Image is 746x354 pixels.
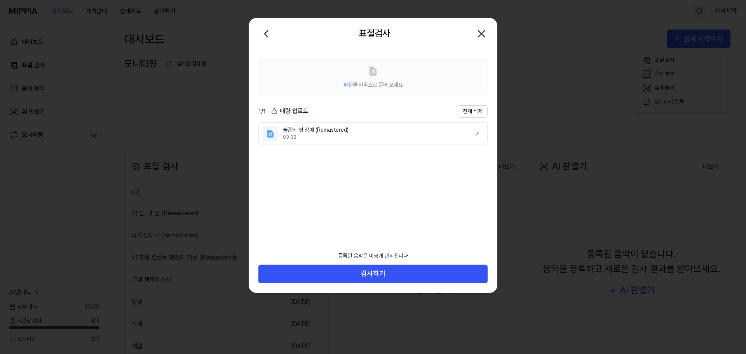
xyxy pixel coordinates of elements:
[343,82,403,88] span: 을 마우스로 끌어 오세요
[333,248,413,265] div: 등록된 음악은 비공개 관리됩니다
[283,126,465,134] div: 슬픔의 첫 장에 (Remastered)
[458,105,488,118] button: 전체 삭제
[343,82,353,88] span: 파일
[258,265,488,283] button: 검사하기
[269,106,311,117] button: 대량 업로드
[258,108,261,115] span: 1
[359,26,390,41] h2: 표절검사
[283,134,465,141] div: 03:33
[258,107,266,116] div: / 1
